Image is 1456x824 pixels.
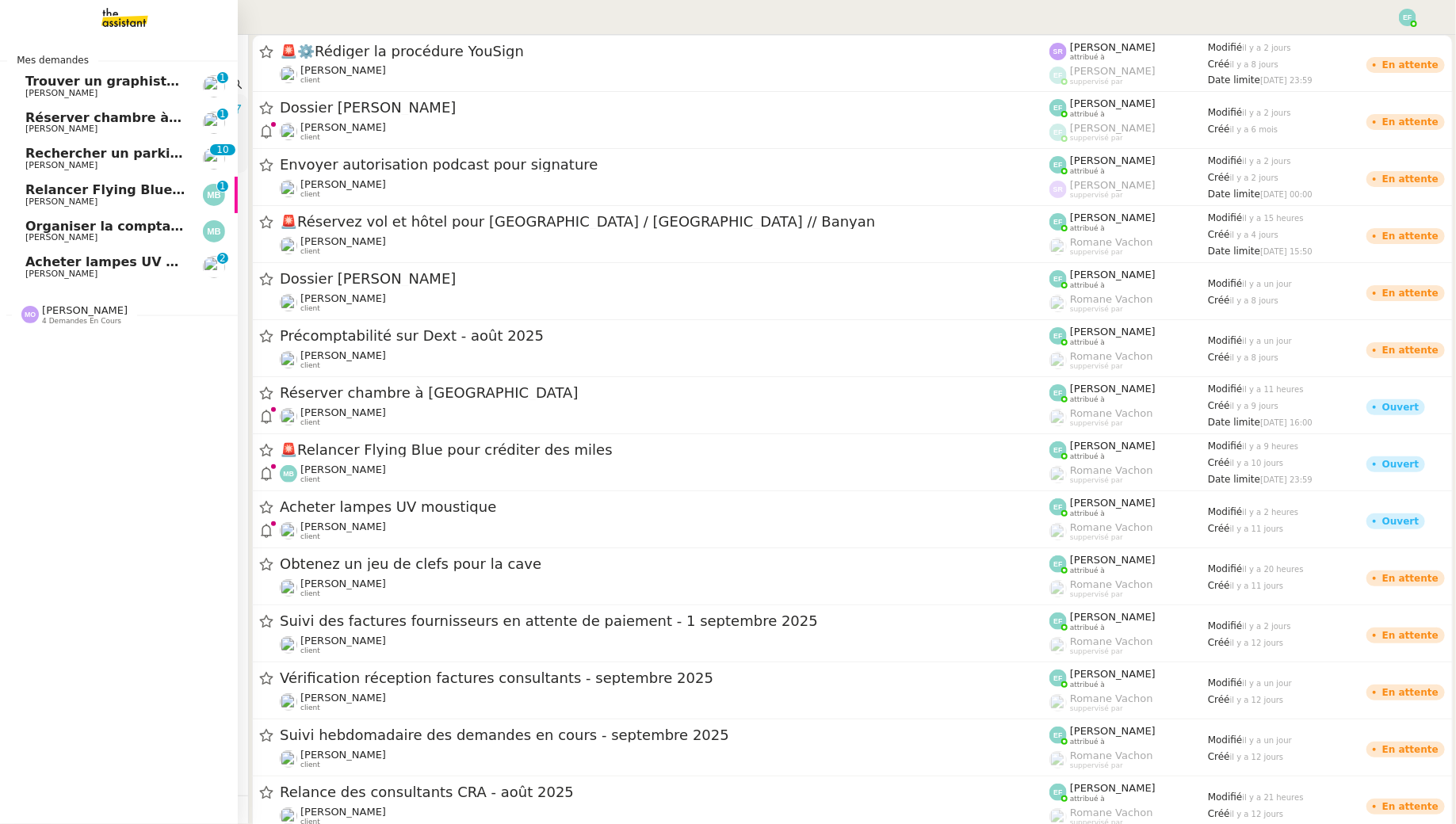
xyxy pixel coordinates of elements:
span: client [300,418,320,427]
span: [PERSON_NAME] [300,406,386,418]
app-user-label: attribué à [1049,554,1208,574]
span: [PERSON_NAME] [1070,179,1156,191]
img: users%2FlEKjZHdPaYMNgwXp1mLJZ8r8UFs1%2Favatar%2F1e03ee85-bb59-4f48-8ffa-f076c2e8c285 [280,522,297,540]
span: il y a 8 jours [1230,353,1278,362]
span: Modifié [1208,506,1243,517]
img: users%2FSg6jQljroSUGpSfKFUOPmUmNaZ23%2Favatar%2FUntitled.png [280,636,297,654]
span: [PERSON_NAME] [300,578,386,589]
span: il y a 8 jours [1230,60,1278,69]
img: svg [203,220,225,242]
span: Rechercher un parking à vendre à [GEOGRAPHIC_DATA] [25,146,422,161]
app-user-detailed-label: client [280,463,1049,484]
app-user-label: suppervisé par [1049,122,1208,143]
span: Romane Vachon [1070,407,1153,419]
span: Suivi des factures fournisseurs en attente de paiement - 1 septembre 2025 [280,614,1049,628]
img: users%2FyQfMwtYgTqhRP2YHWHmG2s2LYaD3%2Favatar%2Fprofile-pic.png [1049,352,1067,369]
span: il y a 12 jours [1230,810,1284,818]
span: Suivi hebdomadaire des demandes en cours - septembre 2025 [280,728,1049,742]
span: [PERSON_NAME] [25,196,97,207]
img: users%2FyQfMwtYgTqhRP2YHWHmG2s2LYaD3%2Favatar%2Fprofile-pic.png [1049,694,1067,711]
div: En attente [1382,631,1439,640]
span: [PERSON_NAME] [300,349,386,361]
app-user-detailed-label: client [280,635,1049,655]
span: Créé [1208,295,1230,306]
img: users%2FSg6jQljroSUGpSfKFUOPmUmNaZ23%2Favatar%2FUntitled.png [280,693,297,711]
span: Créé [1208,751,1230,762]
span: [PERSON_NAME] [1070,154,1156,166]
span: [PERSON_NAME] [25,124,97,134]
span: attribué à [1070,452,1105,461]
span: attribué à [1070,681,1105,689]
nz-badge-sup: 2 [217,253,228,264]
span: Modifié [1208,335,1243,346]
span: Romane Vachon [1070,464,1153,476]
span: Créé [1208,457,1230,468]
span: Trouver un graphiste pour logo [25,74,248,89]
span: Créé [1208,523,1230,534]
span: [PERSON_NAME] [1070,65,1156,77]
span: [PERSON_NAME] [300,749,386,761]
span: Créé [1208,694,1230,705]
div: En attente [1382,288,1439,298]
span: Romane Vachon [1070,807,1153,818]
nz-badge-sup: 1 [217,109,228,120]
p: 1 [220,72,226,86]
span: attribué à [1070,167,1105,176]
div: Ouvert [1382,517,1419,526]
span: suppervisé par [1070,647,1123,656]
span: [PERSON_NAME] [1070,554,1156,566]
span: client [300,133,320,142]
span: attribué à [1070,509,1105,518]
img: svg [1049,67,1067,84]
img: svg [1049,213,1067,231]
span: [PERSON_NAME] [1070,212,1156,223]
span: Créé [1208,637,1230,648]
app-user-detailed-label: client [280,406,1049,427]
span: client [300,704,320,712]
span: attribué à [1070,281,1105,290]
div: En attente [1382,802,1439,811]
app-user-label: attribué à [1049,497,1208,517]
span: Date limite [1208,474,1260,485]
img: users%2Fx9OnqzEMlAUNG38rkK8jkyzjKjJ3%2Favatar%2F1516609952611.jpeg [280,66,297,83]
img: svg [1049,99,1067,116]
span: Date limite [1208,74,1260,86]
img: svg [21,306,39,323]
app-user-label: suppervisé par [1049,65,1208,86]
span: client [300,647,320,655]
span: client [300,589,320,598]
span: Obtenez un jeu de clefs pour la cave [280,557,1049,571]
span: il y a 15 heures [1243,214,1304,223]
span: [PERSON_NAME] [300,521,386,532]
span: Relancer Flying Blue pour créditer des miles [25,182,343,197]
img: svg [1049,555,1067,573]
span: Modifié [1208,383,1243,395]
span: [PERSON_NAME] [300,235,386,247]
span: il y a 2 heures [1243,508,1299,517]
img: users%2FSg6jQljroSUGpSfKFUOPmUmNaZ23%2Favatar%2FUntitled.png [280,294,297,311]
app-user-label: suppervisé par [1049,578,1208,599]
img: svg [1049,727,1067,744]
span: Organiser la comptabilité NURI 2025 [25,219,287,234]
span: il y a un jour [1243,736,1292,745]
span: attribué à [1070,395,1105,404]
span: il y a 4 jours [1230,231,1278,239]
span: [PERSON_NAME] [25,232,97,242]
app-user-label: attribué à [1049,725,1208,746]
img: users%2FSg6jQljroSUGpSfKFUOPmUmNaZ23%2Favatar%2FUntitled.png [280,123,297,140]
img: svg [1049,43,1067,60]
span: attribué à [1070,738,1105,746]
img: svg [1049,498,1067,516]
app-user-detailed-label: client [280,178,1049,199]
app-user-label: suppervisé par [1049,750,1208,770]
span: Créé [1208,59,1230,70]
img: svg [1049,669,1067,687]
span: [PERSON_NAME] [25,269,97,279]
app-user-label: attribué à [1049,782,1208,803]
app-user-label: attribué à [1049,668,1208,689]
span: Modifié [1208,792,1243,803]
span: Romane Vachon [1070,293,1153,305]
span: Réservez vol et hôtel pour [GEOGRAPHIC_DATA] / [GEOGRAPHIC_DATA] // Banyan [280,215,1049,229]
span: Modifié [1208,42,1243,53]
span: Modifié [1208,677,1243,689]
